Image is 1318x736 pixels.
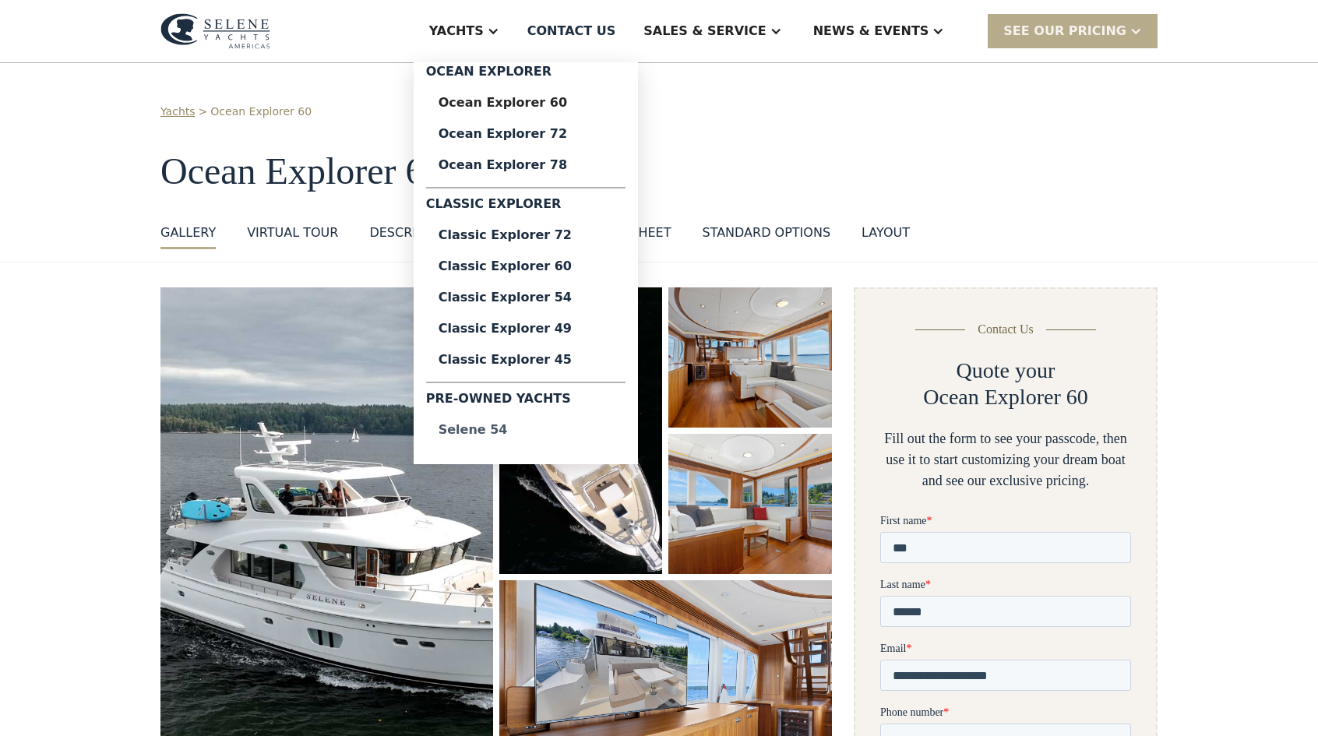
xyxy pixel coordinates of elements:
[18,632,186,644] strong: Yes, I'd like to receive SMS updates.
[426,344,626,375] a: Classic Explorer 45
[957,357,1055,384] h2: Quote your
[199,104,208,120] div: >
[439,354,613,366] div: Classic Explorer 45
[439,128,613,140] div: Ocean Explorer 72
[862,224,910,249] a: layout
[160,104,196,120] a: Yachts
[4,632,14,642] input: Yes, I'd like to receive SMS updates.Reply STOP to unsubscribe at any time.
[988,14,1158,48] div: SEE Our Pricing
[426,62,626,87] div: Ocean Explorer
[439,260,613,273] div: Classic Explorer 60
[2,531,248,572] span: Tick the box below to receive occasional updates, exclusive offers, and VIP access via text message.
[702,224,830,249] a: standard options
[426,220,626,251] a: Classic Explorer 72
[4,681,143,707] strong: I want to subscribe to your Newsletter.
[426,414,626,445] a: Selene 54
[426,389,626,414] div: Pre-Owned Yachts
[439,159,613,171] div: Ocean Explorer 78
[1003,22,1126,40] div: SEE Our Pricing
[2,583,242,610] span: We respect your time - only the good stuff, never spam.
[439,97,613,109] div: Ocean Explorer 60
[4,681,14,691] input: I want to subscribe to your Newsletter.Unsubscribe any time by clicking the link at the bottom of...
[160,13,270,49] img: logo
[426,118,626,150] a: Ocean Explorer 72
[862,224,910,242] div: layout
[210,104,312,120] a: Ocean Explorer 60
[439,322,613,335] div: Classic Explorer 49
[426,251,626,282] a: Classic Explorer 60
[702,224,830,242] div: standard options
[426,195,626,220] div: Classic Explorer
[4,632,241,658] span: Reply STOP to unsubscribe at any time.
[429,22,484,40] div: Yachts
[426,87,626,118] a: Ocean Explorer 60
[668,434,832,574] a: open lightbox
[923,384,1087,410] h2: Ocean Explorer 60
[426,313,626,344] a: Classic Explorer 49
[160,224,216,242] div: GALLERY
[880,428,1131,491] div: Fill out the form to see your passcode, then use it to start customizing your dream boat and see ...
[369,224,453,242] div: DESCRIPTION
[160,151,1158,192] h1: Ocean Explorer 60
[439,424,613,436] div: Selene 54
[439,291,613,304] div: Classic Explorer 54
[426,150,626,181] a: Ocean Explorer 78
[668,287,832,428] a: open lightbox
[160,224,216,249] a: GALLERY
[414,62,638,464] nav: Yachts
[527,22,616,40] div: Contact US
[247,224,338,242] div: VIRTUAL TOUR
[426,282,626,313] a: Classic Explorer 54
[813,22,929,40] div: News & EVENTS
[247,224,338,249] a: VIRTUAL TOUR
[439,229,613,241] div: Classic Explorer 72
[369,224,453,249] a: DESCRIPTION
[643,22,766,40] div: Sales & Service
[4,681,248,721] span: Unsubscribe any time by clicking the link at the bottom of any message
[978,320,1034,339] div: Contact Us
